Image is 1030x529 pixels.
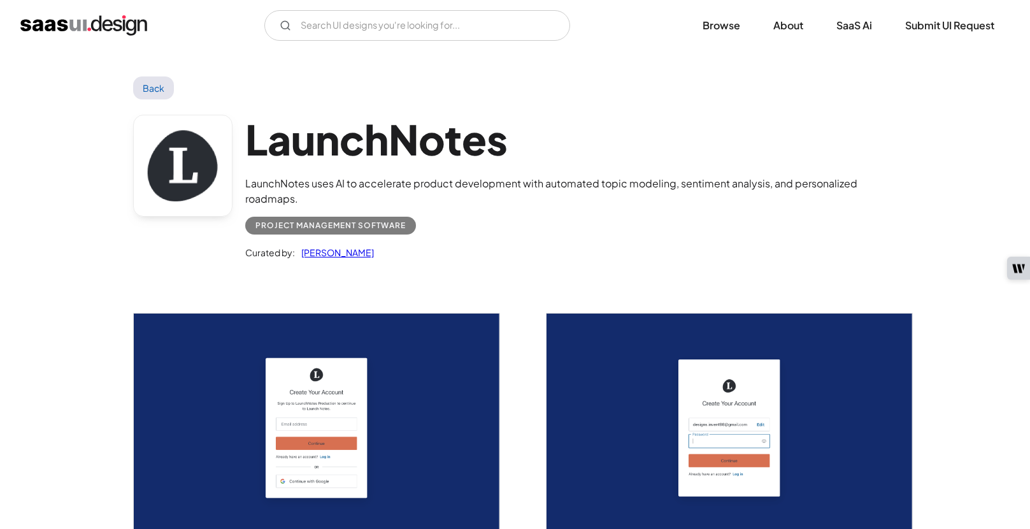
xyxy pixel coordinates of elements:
[245,115,898,164] h1: LaunchNotes
[821,11,887,40] a: SaaS Ai
[687,11,755,40] a: Browse
[890,11,1010,40] a: Submit UI Request
[264,10,570,41] form: Email Form
[758,11,819,40] a: About
[245,245,295,260] div: Curated by:
[245,176,898,207] div: LaunchNotes uses AI to accelerate product development with automated topic modeling, sentiment an...
[264,10,570,41] input: Search UI designs you're looking for...
[255,218,406,233] div: Project Management Software
[133,76,175,99] a: Back
[20,15,147,36] a: home
[295,245,374,260] a: [PERSON_NAME]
